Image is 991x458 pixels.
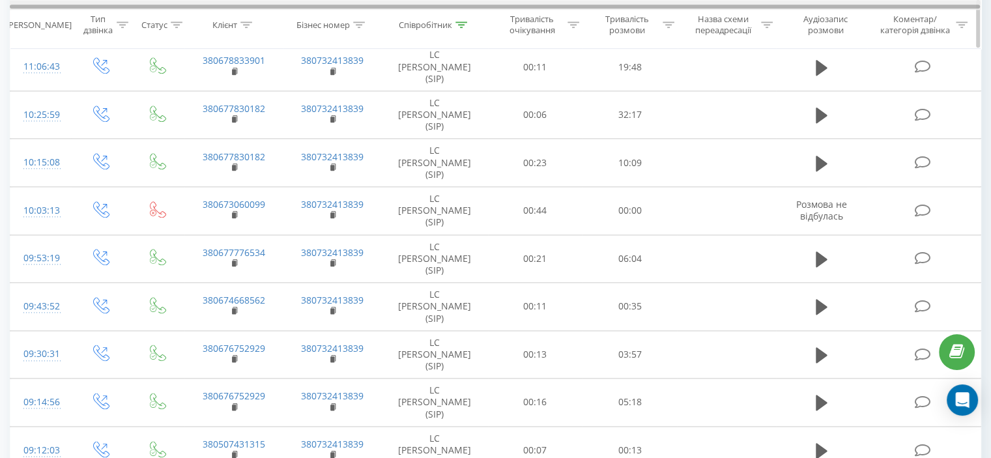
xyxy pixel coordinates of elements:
[23,294,58,319] div: 09:43:52
[203,150,265,163] a: 380677830182
[301,390,364,402] a: 380732413839
[488,283,582,331] td: 00:11
[82,14,113,36] div: Тип дзвінка
[203,102,265,115] a: 380677830182
[788,14,864,36] div: Аудіозапис розмови
[947,384,978,416] div: Open Intercom Messenger
[301,342,364,354] a: 380732413839
[382,43,488,91] td: LC [PERSON_NAME] (SIP)
[141,19,167,30] div: Статус
[382,187,488,235] td: LC [PERSON_NAME] (SIP)
[301,102,364,115] a: 380732413839
[500,14,565,36] div: Тривалість очікування
[594,14,659,36] div: Тривалість розмови
[689,14,758,36] div: Назва схеми переадресації
[382,139,488,187] td: LC [PERSON_NAME] (SIP)
[203,294,265,306] a: 380674668562
[203,438,265,450] a: 380507431315
[488,235,582,283] td: 00:21
[582,91,677,139] td: 32:17
[23,390,58,415] div: 09:14:56
[301,438,364,450] a: 380732413839
[23,102,58,128] div: 10:25:59
[488,379,582,427] td: 00:16
[488,43,582,91] td: 00:11
[382,283,488,331] td: LC [PERSON_NAME] (SIP)
[582,379,677,427] td: 05:18
[203,390,265,402] a: 380676752929
[6,19,72,30] div: [PERSON_NAME]
[582,43,677,91] td: 19:48
[488,139,582,187] td: 00:23
[382,379,488,427] td: LC [PERSON_NAME] (SIP)
[582,139,677,187] td: 10:09
[382,330,488,379] td: LC [PERSON_NAME] (SIP)
[301,246,364,259] a: 380732413839
[582,187,677,235] td: 00:00
[203,246,265,259] a: 380677776534
[23,341,58,367] div: 09:30:31
[296,19,350,30] div: Бізнес номер
[382,235,488,283] td: LC [PERSON_NAME] (SIP)
[582,283,677,331] td: 00:35
[23,198,58,223] div: 10:03:13
[582,330,677,379] td: 03:57
[399,19,452,30] div: Співробітник
[203,342,265,354] a: 380676752929
[301,294,364,306] a: 380732413839
[488,187,582,235] td: 00:44
[212,19,237,30] div: Клієнт
[23,150,58,175] div: 10:15:08
[301,198,364,210] a: 380732413839
[582,235,677,283] td: 06:04
[301,150,364,163] a: 380732413839
[203,54,265,66] a: 380678833901
[301,54,364,66] a: 380732413839
[203,198,265,210] a: 380673060099
[382,91,488,139] td: LC [PERSON_NAME] (SIP)
[488,91,582,139] td: 00:06
[876,14,953,36] div: Коментар/категорія дзвінка
[488,330,582,379] td: 00:13
[796,198,847,222] span: Розмова не відбулась
[23,54,58,79] div: 11:06:43
[23,246,58,271] div: 09:53:19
